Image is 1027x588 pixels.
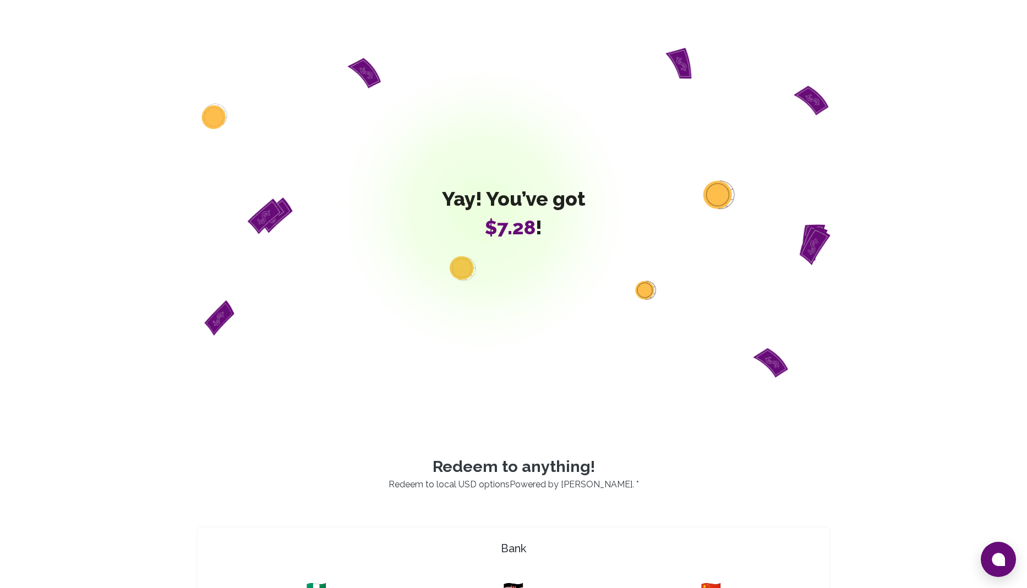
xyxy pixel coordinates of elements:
[485,216,536,239] span: $7.28
[183,478,844,491] p: Redeem to local USD options . *
[981,542,1016,577] button: Open chat window
[442,216,586,238] span: !
[202,541,825,556] h4: Bank
[442,188,586,210] span: Yay! You’ve got
[510,479,632,490] a: Powered by [PERSON_NAME]
[183,457,844,476] p: Redeem to anything!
